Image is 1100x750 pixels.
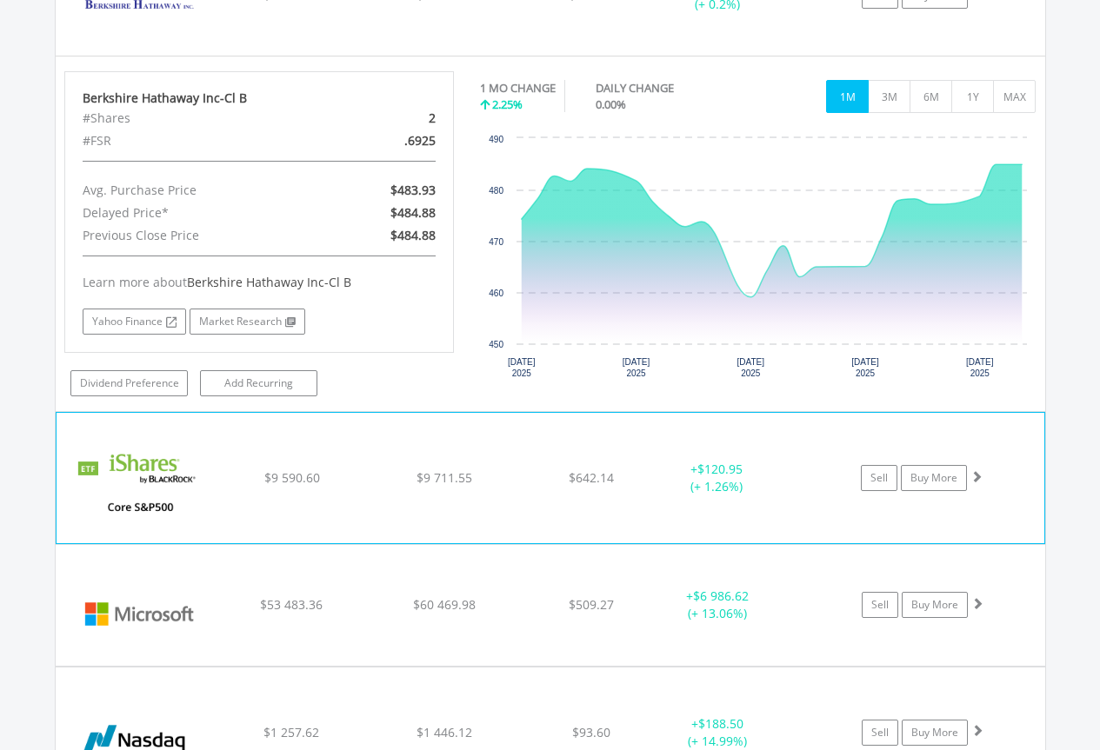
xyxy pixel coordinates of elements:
a: Market Research [190,309,305,335]
button: 1Y [951,80,994,113]
a: Sell [862,720,898,746]
span: $1 446.12 [417,724,472,740]
a: Buy More [902,720,968,746]
text: 490 [489,135,503,144]
span: $93.60 [572,724,610,740]
div: Berkshire Hathaway Inc-Cl B [83,90,436,107]
text: [DATE] 2025 [966,357,994,378]
div: Avg. Purchase Price [70,179,323,202]
div: Chart. Highcharts interactive chart. [480,129,1037,390]
span: $120.95 [697,461,743,477]
span: $642.14 [569,469,614,486]
a: Sell [862,592,898,618]
text: [DATE] 2025 [508,357,536,378]
a: Add Recurring [200,370,317,396]
div: Learn more about [83,274,436,291]
text: [DATE] 2025 [623,357,650,378]
a: Sell [861,465,897,491]
span: $53 483.36 [260,596,323,613]
span: 2.25% [492,96,523,112]
text: [DATE] 2025 [851,357,879,378]
text: 480 [489,186,503,196]
div: #Shares [70,107,323,129]
div: Delayed Price* [70,202,323,224]
span: $188.50 [698,715,743,732]
text: [DATE] 2025 [737,357,764,378]
text: 470 [489,237,503,247]
div: Previous Close Price [70,224,323,247]
div: 1 MO CHANGE [480,80,556,96]
span: $1 257.62 [263,724,319,740]
span: $484.88 [390,227,436,243]
button: 3M [868,80,910,113]
span: $484.88 [390,204,436,221]
a: Dividend Preference [70,370,188,396]
button: 6M [910,80,952,113]
div: + (+ 13.06%) [652,587,783,622]
span: $9 590.60 [264,469,320,486]
button: 1M [826,80,869,113]
span: $9 711.55 [417,469,472,486]
div: + (+ 1.26%) [651,461,782,495]
text: 450 [489,340,503,349]
img: EQU.US.IVV.png [65,435,215,539]
span: $483.93 [390,182,436,198]
a: Yahoo Finance [83,309,186,335]
div: #FSR [70,129,323,152]
div: .6925 [322,129,448,152]
svg: Interactive chart [480,129,1036,390]
a: Buy More [901,465,967,491]
span: $60 469.98 [413,596,476,613]
div: DAILY CHANGE [596,80,735,96]
span: $509.27 [569,596,614,613]
a: Buy More [902,592,968,618]
span: $6 986.62 [693,587,749,604]
span: 0.00% [596,96,626,112]
div: + (+ 14.99%) [652,715,783,750]
div: 2 [322,107,448,129]
img: EQU.US.MSFT.png [64,567,214,660]
button: MAX [993,80,1036,113]
text: 460 [489,289,503,298]
span: Berkshire Hathaway Inc-Cl B [187,274,351,290]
